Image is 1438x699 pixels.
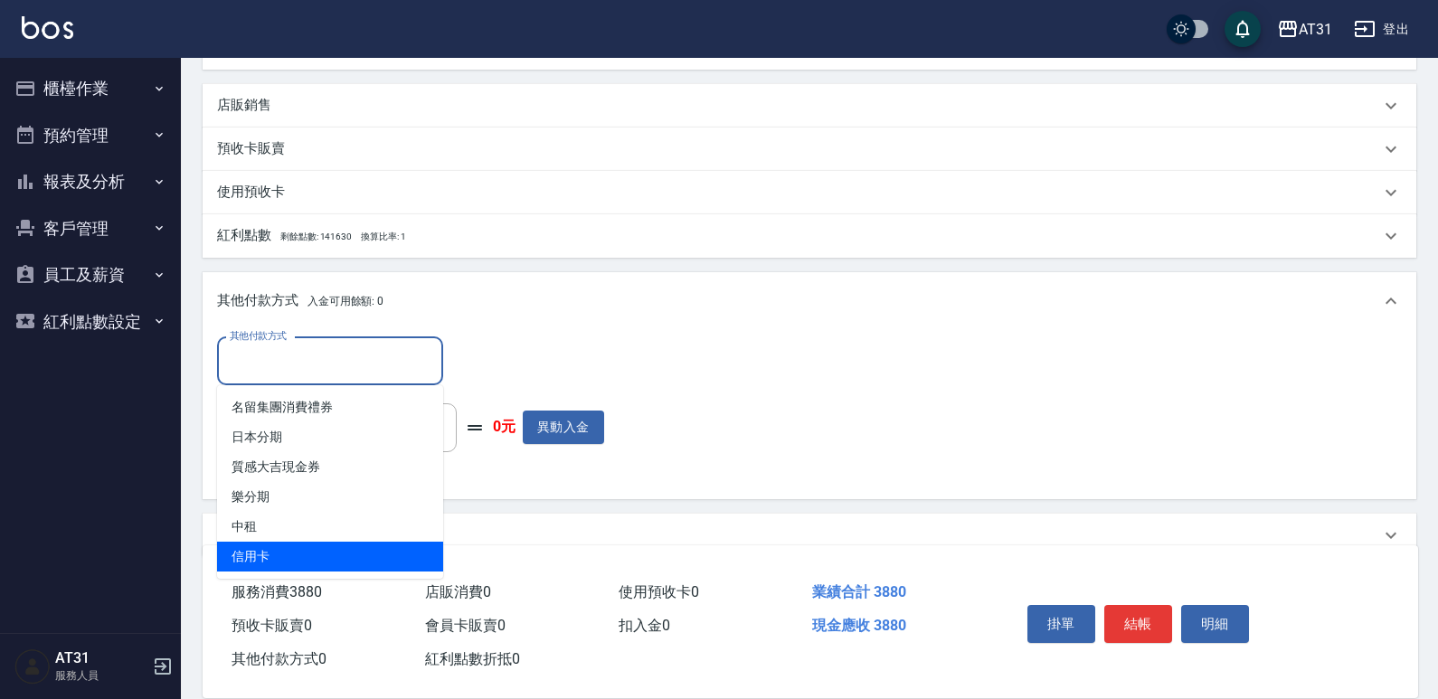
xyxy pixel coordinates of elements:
[203,514,1416,557] div: 備註及來源
[203,84,1416,128] div: 店販銷售
[425,617,506,634] span: 會員卡販賣 0
[307,295,384,307] span: 入金可用餘額: 0
[7,205,174,252] button: 客戶管理
[203,214,1416,258] div: 紅利點數剩餘點數: 141630換算比率: 1
[280,231,352,241] span: 剩餘點數: 141630
[619,583,699,600] span: 使用預收卡 0
[217,291,383,311] p: 其他付款方式
[203,171,1416,214] div: 使用預收卡
[217,226,406,246] p: 紅利點數
[7,65,174,112] button: 櫃檯作業
[1104,605,1172,643] button: 結帳
[1225,11,1261,47] button: save
[232,650,326,667] span: 其他付款方式 0
[425,650,520,667] span: 紅利點數折抵 0
[7,112,174,159] button: 預約管理
[217,422,443,452] span: 日本分期
[217,452,443,482] span: 質感大吉現金券
[232,583,322,600] span: 服務消費 3880
[22,16,73,39] img: Logo
[812,583,906,600] span: 業績合計 3880
[217,183,285,202] p: 使用預收卡
[1347,13,1416,46] button: 登出
[217,139,285,158] p: 預收卡販賣
[1270,11,1339,48] button: AT31
[203,128,1416,171] div: 預收卡販賣
[203,272,1416,330] div: 其他付款方式入金可用餘額: 0
[217,392,443,422] span: 名留集團消費禮券
[425,583,491,600] span: 店販消費 0
[1299,18,1332,41] div: AT31
[217,96,271,115] p: 店販銷售
[7,158,174,205] button: 報表及分析
[55,667,147,684] p: 服務人員
[619,617,670,634] span: 扣入金 0
[493,418,516,437] strong: 0元
[55,649,147,667] h5: AT31
[1027,605,1095,643] button: 掛單
[7,298,174,345] button: 紅利點數設定
[1181,605,1249,643] button: 明細
[812,617,906,634] span: 現金應收 3880
[230,329,287,343] label: 其他付款方式
[523,411,604,444] button: 異動入金
[217,482,443,512] span: 樂分期
[361,231,406,241] span: 換算比率: 1
[217,512,443,542] span: 中租
[7,251,174,298] button: 員工及薪資
[217,542,443,571] span: 信用卡
[14,648,51,685] img: Person
[232,617,312,634] span: 預收卡販賣 0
